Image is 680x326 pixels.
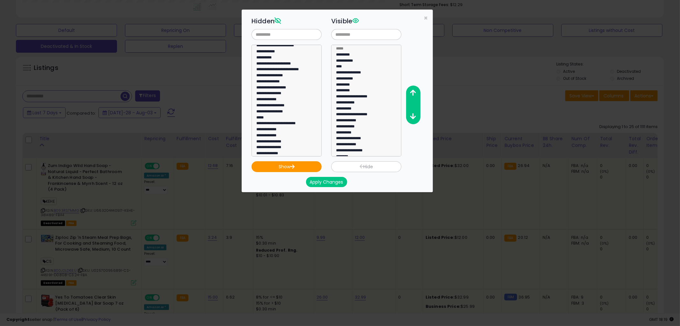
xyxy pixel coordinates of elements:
[331,161,401,172] button: Hide
[424,13,428,23] span: ×
[252,16,322,26] h3: Hidden
[252,161,322,172] button: Show
[306,177,347,187] button: Apply Changes
[331,16,401,26] h3: Visible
